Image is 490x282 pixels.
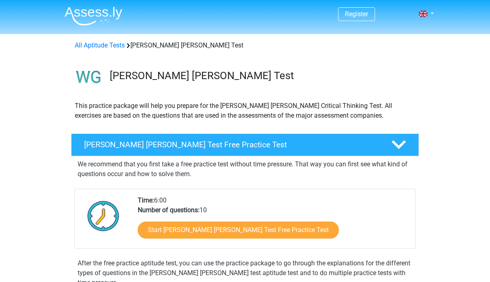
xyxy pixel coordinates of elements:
[72,41,418,50] div: [PERSON_NAME] [PERSON_NAME] Test
[65,6,122,26] img: Assessly
[138,206,199,214] b: Number of questions:
[83,196,124,236] img: Clock
[68,133,422,156] a: [PERSON_NAME] [PERSON_NAME] Test Free Practice Test
[138,222,339,239] a: Start [PERSON_NAME] [PERSON_NAME] Test Free Practice Test
[138,196,154,204] b: Time:
[132,196,415,248] div: 6:00 10
[72,60,106,95] img: watson glaser test
[110,69,412,82] h3: [PERSON_NAME] [PERSON_NAME] Test
[75,101,415,121] p: This practice package will help you prepare for the [PERSON_NAME] [PERSON_NAME] Critical Thinking...
[84,140,378,149] h4: [PERSON_NAME] [PERSON_NAME] Test Free Practice Test
[78,159,412,179] p: We recommend that you first take a free practice test without time pressure. That way you can fir...
[345,10,368,18] a: Register
[75,41,125,49] a: All Aptitude Tests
